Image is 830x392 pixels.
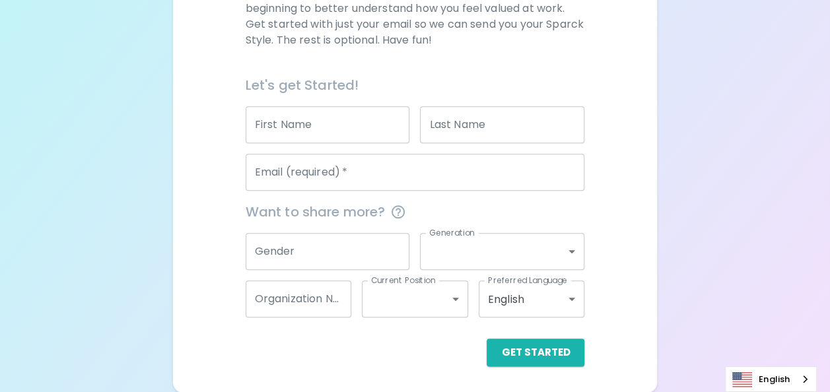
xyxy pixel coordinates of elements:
[371,275,435,286] label: Current Position
[487,339,584,366] button: Get Started
[429,227,475,238] label: Generation
[725,366,817,392] aside: Language selected: English
[390,204,406,220] svg: This information is completely confidential and only used for aggregated appreciation studies at ...
[725,366,817,392] div: Language
[246,75,585,96] h6: Let's get Started!
[726,367,816,391] a: English
[246,201,585,222] span: Want to share more?
[488,275,567,286] label: Preferred Language
[479,280,585,317] div: English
